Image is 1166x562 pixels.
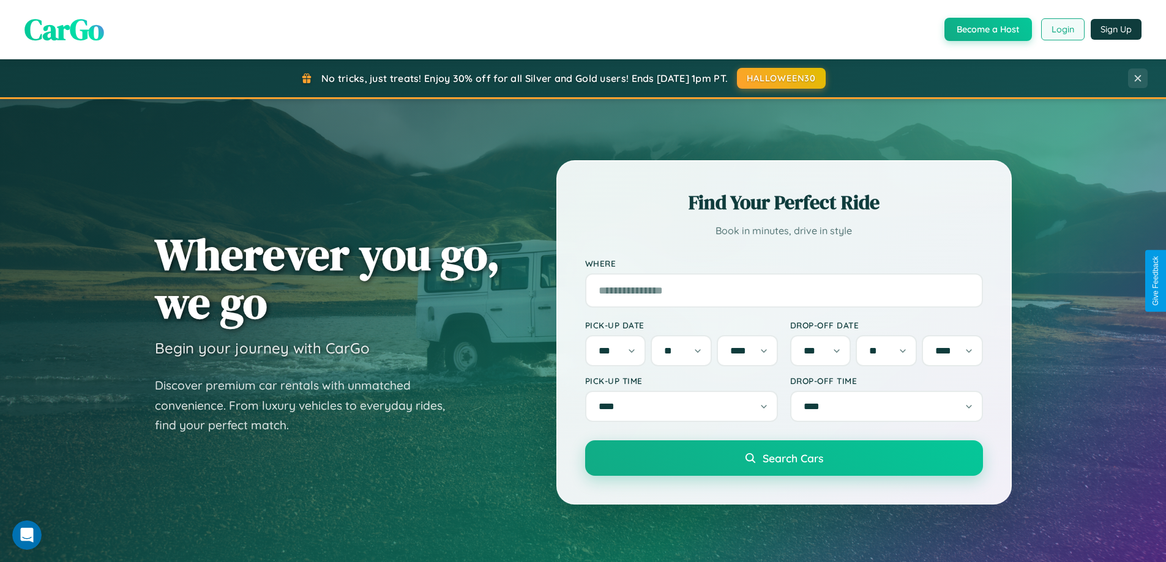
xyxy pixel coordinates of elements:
[585,189,983,216] h2: Find Your Perfect Ride
[790,320,983,330] label: Drop-off Date
[1151,256,1160,306] div: Give Feedback
[585,375,778,386] label: Pick-up Time
[585,320,778,330] label: Pick-up Date
[155,339,370,357] h3: Begin your journey with CarGo
[24,9,104,50] span: CarGo
[737,68,826,89] button: HALLOWEEN30
[155,375,461,435] p: Discover premium car rentals with unmatched convenience. From luxury vehicles to everyday rides, ...
[1041,18,1085,40] button: Login
[321,72,728,84] span: No tricks, just treats! Enjoy 30% off for all Silver and Gold users! Ends [DATE] 1pm PT.
[763,451,823,465] span: Search Cars
[585,222,983,240] p: Book in minutes, drive in style
[944,18,1032,41] button: Become a Host
[12,520,42,550] iframe: Intercom live chat
[1091,19,1142,40] button: Sign Up
[585,258,983,268] label: Where
[585,440,983,476] button: Search Cars
[790,375,983,386] label: Drop-off Time
[155,230,500,327] h1: Wherever you go, we go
